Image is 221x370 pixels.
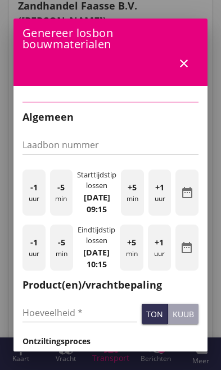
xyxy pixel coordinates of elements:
div: ton [146,308,163,320]
i: date_range [180,241,193,254]
span: +1 [155,181,164,194]
div: min [50,225,73,271]
h2: Product(en)/vrachtbepaling [22,277,199,293]
div: Genereer losbon bouwmaterialen [13,19,208,86]
span: -5 [57,181,65,194]
input: Laadbon nummer [22,136,199,154]
span: -1 [30,181,38,194]
div: min [50,170,73,216]
strong: [DATE] [83,247,110,258]
div: Eindtijdstip lossen [78,225,115,246]
div: uur [22,170,46,216]
i: date_range [181,186,194,199]
div: min [120,225,143,271]
span: +1 [155,236,164,249]
strong: 09:15 [87,204,107,214]
span: +5 [127,236,136,249]
span: -1 [30,236,38,249]
span: -5 [58,236,65,249]
button: ton [142,304,168,324]
span: +5 [128,181,137,194]
h2: Algemeen [22,109,199,125]
div: uur [148,225,171,271]
div: kuub [173,308,194,320]
strong: 10:15 [87,259,107,269]
div: uur [22,225,46,271]
div: Starttijdstip lossen [77,170,116,191]
h3: Ontziltingsproces [22,335,199,347]
div: uur [148,170,172,216]
strong: [DATE] [84,192,110,203]
div: min [121,170,144,216]
button: kuub [168,304,199,324]
i: close [177,57,191,70]
input: Hoeveelheid * [22,304,137,322]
